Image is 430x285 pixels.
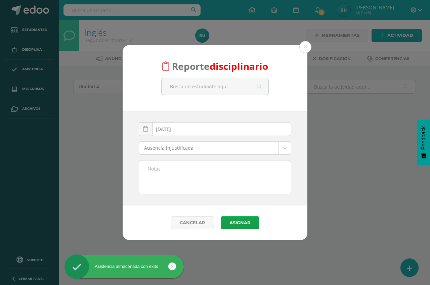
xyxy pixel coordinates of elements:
[421,126,427,150] span: Feedback
[210,60,268,73] font: disciplinario
[162,78,268,95] input: Busca un estudiante aquí...
[171,216,214,229] a: Cancelar
[417,120,430,165] button: Feedback - Mostrar encuesta
[221,216,259,229] button: Asignar
[139,123,291,136] input: Fecha de ocurrencia
[299,41,311,53] button: Close (Esc)
[64,264,184,270] div: Asistencia almacenada con éxito
[144,142,273,154] span: Ausencia injustificada
[139,142,291,154] a: Ausencia injustificada
[172,60,268,73] span: Reporte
